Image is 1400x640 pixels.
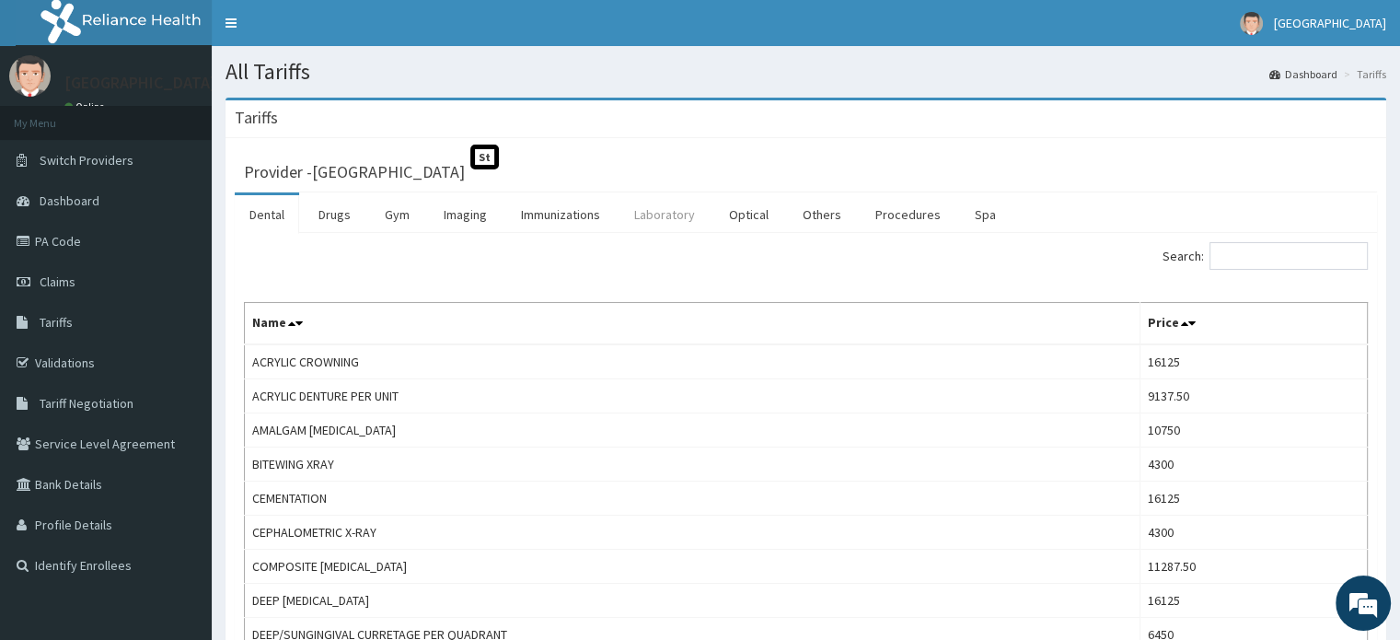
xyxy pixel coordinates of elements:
[1269,66,1337,82] a: Dashboard
[40,152,133,169] span: Switch Providers
[96,103,309,127] div: Chat with us now
[64,75,216,91] p: [GEOGRAPHIC_DATA]
[1140,516,1367,550] td: 4300
[1209,242,1368,270] input: Search:
[1140,303,1367,345] th: Price
[226,60,1386,84] h1: All Tariffs
[40,192,99,209] span: Dashboard
[40,314,73,331] span: Tariffs
[245,516,1140,550] td: CEPHALOMETRIC X-RAY
[245,344,1140,379] td: ACRYLIC CROWNING
[861,195,955,234] a: Procedures
[40,273,75,290] span: Claims
[304,195,365,234] a: Drugs
[619,195,710,234] a: Laboratory
[1140,550,1367,584] td: 11287.50
[235,195,299,234] a: Dental
[245,550,1140,584] td: COMPOSITE [MEDICAL_DATA]
[788,195,856,234] a: Others
[245,379,1140,413] td: ACRYLIC DENTURE PER UNIT
[245,413,1140,448] td: AMALGAM [MEDICAL_DATA]
[1140,448,1367,482] td: 4300
[1140,482,1367,516] td: 16125
[1140,413,1367,448] td: 10750
[470,145,499,169] span: St
[714,195,783,234] a: Optical
[245,303,1140,345] th: Name
[1163,242,1368,270] label: Search:
[107,199,254,385] span: We're online!
[1140,344,1367,379] td: 16125
[34,92,75,138] img: d_794563401_company_1708531726252_794563401
[960,195,1011,234] a: Spa
[245,482,1140,516] td: CEMENTATION
[235,110,278,126] h3: Tariffs
[429,195,502,234] a: Imaging
[1140,584,1367,618] td: 16125
[302,9,346,53] div: Minimize live chat window
[40,395,133,412] span: Tariff Negotiation
[1140,379,1367,413] td: 9137.50
[9,436,351,501] textarea: Type your message and hit 'Enter'
[245,584,1140,618] td: DEEP [MEDICAL_DATA]
[1339,66,1386,82] li: Tariffs
[370,195,424,234] a: Gym
[9,55,51,97] img: User Image
[245,448,1140,482] td: BITEWING XRAY
[244,164,465,180] h3: Provider - [GEOGRAPHIC_DATA]
[1274,15,1386,31] span: [GEOGRAPHIC_DATA]
[506,195,615,234] a: Immunizations
[64,100,109,113] a: Online
[1240,12,1263,35] img: User Image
